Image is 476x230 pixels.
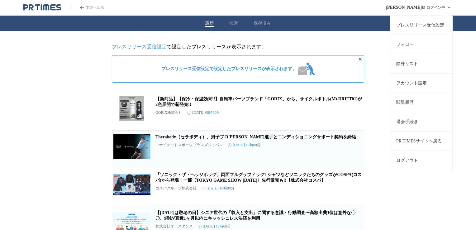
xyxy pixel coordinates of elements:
[390,131,452,151] a: PR TIMESサイトへ戻る
[386,5,422,10] span: [PERSON_NAME]
[155,135,356,139] a: Therabody（セラボディ）、男子プロ[PERSON_NAME]選手とコンディショニングサポート契約を締結
[155,210,355,221] a: 【[DATE]は敬老の日】シニア世代の「収入と支出」に関する意識・行動調査〜高額出費1位は意外な〇〇、9割が直近1ヶ月以内にキャッシュレス決済を利用
[155,186,197,191] p: コスパグループ株式会社
[155,110,182,115] p: GORIX株式会社
[390,112,452,131] a: 退会手続き
[155,142,223,148] p: ユナイテッドスポーツブランズジャパン
[390,73,452,93] a: アカウント設定
[161,66,297,72] span: で設定したプレスリリースが表示されます。
[112,44,167,49] a: プレスリリース受信設定
[113,134,150,159] img: Therabody（セラボディ）、男子プロテニス ダニエル太郎選手とコンディショニングサポート契約を締結
[205,21,214,26] button: 最新
[229,21,238,26] button: 検索
[356,55,364,63] button: 非表示にする
[161,66,209,71] a: プレスリリース受信設定
[390,151,452,170] button: ログアウト
[155,224,193,229] p: 株式会社オースタンス
[70,5,104,10] a: PR TIMESのトップページはこちら
[254,21,271,26] button: 保存済み
[155,97,362,107] a: 【新商品】【保冷・保温効果!!】自転車パーツブランド「GORIX」から、サイクルボトル(Mt.DRIFT01)が2色展開で新発売!!
[113,172,150,197] img: 『ソニック・ザ・ヘッジホッグ』両面フルグラフィックTシャツなどソニックたちのグッズがCOSPA(コスパ)から登場！一部〈TOKYO GAME SHOW 2025〉先行販売も!!【株式会社コスパ】
[228,142,261,148] time: [DATE] 18時00分
[155,172,362,183] a: 『ソニック・ザ・ヘッジホッグ』両面フルグラフィックTシャツなどソニックたちのグッズがCOSPA(コスパ)から登場！一部〈TOKYO GAME SHOW [DATE]〉先行販売も!!【株式会社コスパ】
[198,224,231,229] time: [DATE] 17時00分
[187,110,220,115] time: [DATE] 08時00分
[113,96,150,121] img: 【新商品】【保冷・保温効果!!】自転車パーツブランド「GORIX」から、サイクルボトル(Mt.DRIFT01)が2色展開で新発売!!
[202,186,235,191] time: [DATE] 18時00分
[112,44,364,50] p: で設定したプレスリリースが表示されます。
[390,35,452,54] a: フォロー
[390,54,452,73] a: 除外リスト
[390,93,452,112] a: 閲覧履歴
[23,4,61,11] a: PR TIMESのトップページはこちら
[390,15,452,35] a: プレスリリース受信設定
